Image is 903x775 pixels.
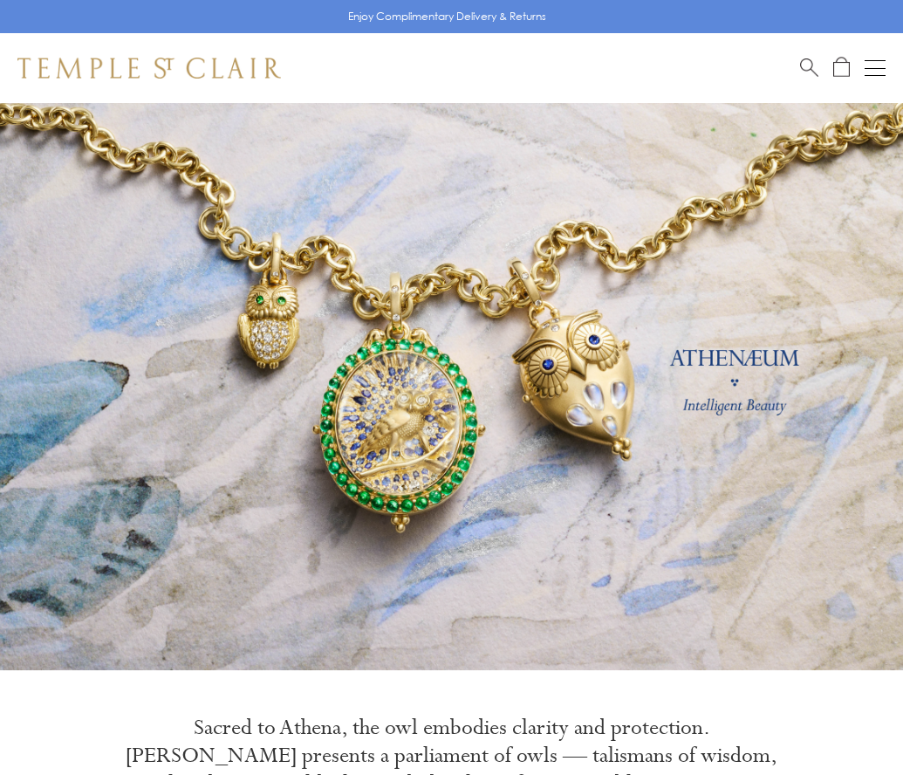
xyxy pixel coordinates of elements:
a: Open Shopping Bag [833,57,850,79]
p: Enjoy Complimentary Delivery & Returns [348,8,546,25]
a: Search [800,57,818,79]
img: Temple St. Clair [17,58,281,79]
button: Open navigation [865,58,886,79]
